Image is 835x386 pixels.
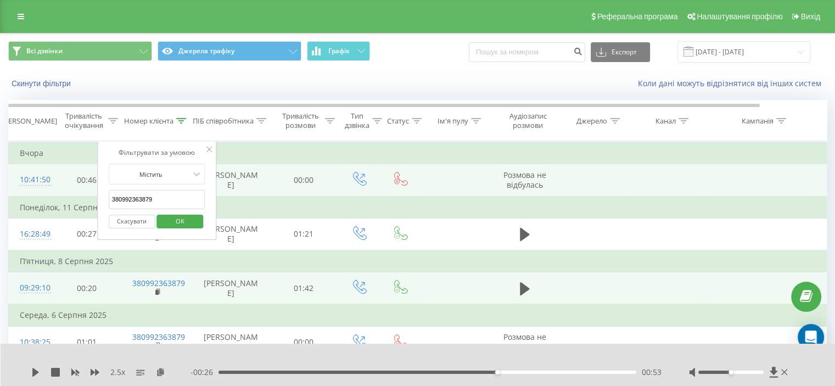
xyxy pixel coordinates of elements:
span: Розмова не відбулась [503,170,546,190]
span: Вихід [801,12,820,21]
button: Всі дзвінки [8,41,152,61]
td: 00:46 [53,164,121,197]
a: Коли дані можуть відрізнятися вiд інших систем [638,78,827,88]
div: Accessibility label [495,370,500,374]
span: Налаштування профілю [697,12,782,21]
div: 10:41:50 [20,169,42,191]
button: OK [157,215,204,228]
button: Джерела трафіку [158,41,301,61]
td: 00:27 [53,218,121,250]
td: 01:21 [270,218,338,250]
input: Введіть значення [109,190,205,209]
div: Accessibility label [728,370,733,374]
div: Номер клієнта [124,116,173,126]
input: Пошук за номером [469,42,585,62]
div: Кампанія [742,116,774,126]
td: 01:01 [53,326,121,358]
div: 09:29:10 [20,277,42,299]
a: 380992363879 [132,332,185,342]
div: Тривалість розмови [279,111,322,130]
div: Фільтрувати за умовою [109,147,205,158]
div: 16:28:49 [20,223,42,245]
td: 00:00 [270,164,338,197]
button: Графік [307,41,370,61]
div: Тривалість очікування [62,111,105,130]
div: Канал [655,116,676,126]
span: Розмова не відбулась [503,332,546,352]
div: Open Intercom Messenger [798,324,824,350]
td: 01:42 [270,272,338,305]
span: 2.5 x [110,367,125,378]
td: [PERSON_NAME] [193,272,270,305]
button: Експорт [591,42,650,62]
span: Реферальна програма [597,12,678,21]
button: Скинути фільтри [8,79,76,88]
td: [PERSON_NAME] [193,218,270,250]
div: Ім'я пулу [438,116,468,126]
span: OK [165,212,195,230]
div: [PERSON_NAME] [2,116,57,126]
span: Графік [328,47,350,55]
td: 00:00 [270,326,338,358]
div: Статус [387,116,409,126]
div: Аудіозапис розмови [501,111,554,130]
td: 00:20 [53,272,121,305]
td: [PERSON_NAME] [193,164,270,197]
span: - 00:26 [190,367,218,378]
div: Джерело [576,116,607,126]
div: 10:38:25 [20,332,42,353]
button: Скасувати [109,215,155,228]
div: Тип дзвінка [345,111,369,130]
div: ПІБ співробітника [193,116,254,126]
a: 380992363879 [132,278,185,288]
span: 00:53 [642,367,662,378]
span: Всі дзвінки [26,47,63,55]
td: [PERSON_NAME] [193,326,270,358]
